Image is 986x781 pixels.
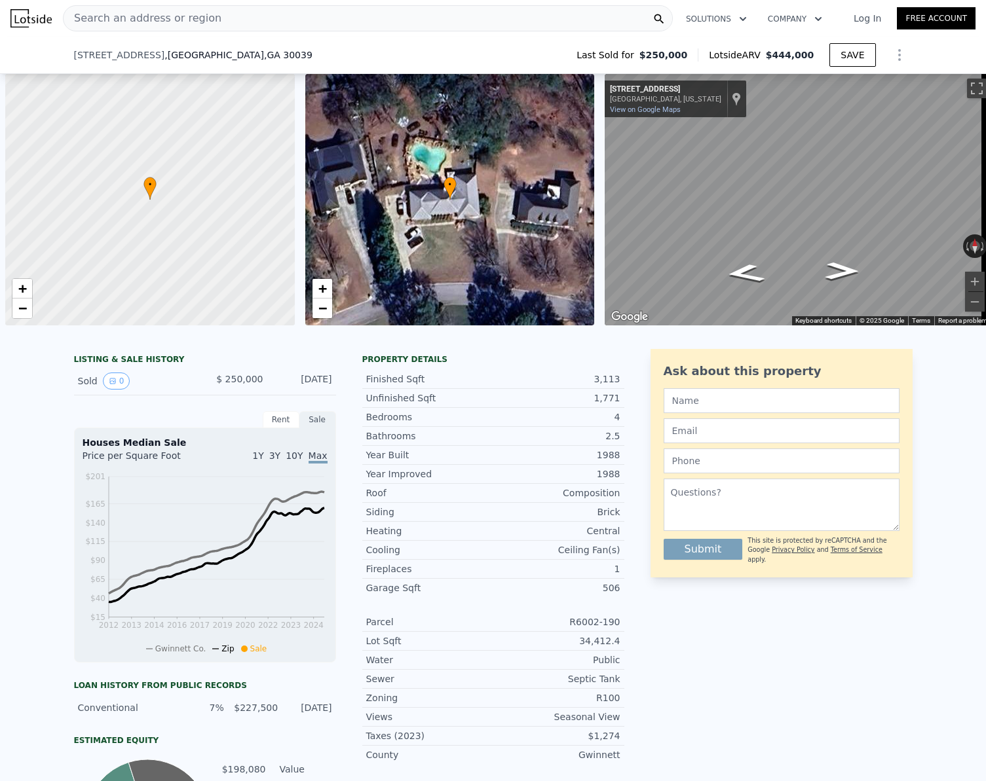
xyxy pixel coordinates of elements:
[366,524,493,537] div: Heating
[664,388,900,413] input: Name
[965,292,985,312] button: Zoom out
[178,701,223,714] div: 7%
[831,546,882,553] a: Terms of Service
[748,536,899,564] div: This site is protected by reCAPTCHA and the Google and apply.
[493,524,620,537] div: Central
[143,177,157,200] div: •
[493,691,620,704] div: R100
[85,518,105,528] tspan: $140
[78,701,170,714] div: Conventional
[493,429,620,443] div: 2.5
[886,42,913,68] button: Show Options
[963,234,970,258] button: Rotate counterclockwise
[757,7,833,31] button: Company
[664,418,900,443] input: Email
[772,546,814,553] a: Privacy Policy
[98,621,119,630] tspan: 2012
[493,391,620,405] div: 1,771
[493,410,620,424] div: 4
[493,543,620,556] div: Ceiling Fan(s)
[286,701,332,714] div: [DATE]
[12,299,32,318] a: Zoom out
[274,372,332,390] div: [DATE]
[493,710,620,723] div: Seasonal View
[83,449,205,470] div: Price per Square Foot
[10,9,52,27] img: Lotside
[366,543,493,556] div: Cooling
[493,672,620,685] div: Septic Tank
[610,105,681,114] a: View on Google Maps
[366,562,493,575] div: Fireplaces
[189,621,210,630] tspan: 2017
[313,299,332,318] a: Zoom out
[366,467,493,481] div: Year Improved
[90,594,105,603] tspan: $40
[366,710,493,723] div: Views
[164,48,313,62] span: , [GEOGRAPHIC_DATA]
[309,450,328,463] span: Max
[90,556,105,565] tspan: $90
[318,280,326,297] span: +
[280,621,301,630] tspan: 2023
[90,575,105,584] tspan: $65
[860,317,904,324] span: © 2025 Google
[366,691,493,704] div: Zoning
[257,621,278,630] tspan: 2022
[299,411,336,428] div: Sale
[664,362,900,380] div: Ask about this property
[235,621,256,630] tspan: 2020
[252,450,263,461] span: 1Y
[577,48,639,62] span: Last Sold for
[90,613,105,622] tspan: $15
[250,644,267,653] span: Sale
[85,537,105,546] tspan: $115
[74,735,336,746] div: Estimated Equity
[493,486,620,499] div: Composition
[493,748,620,761] div: Gwinnett
[286,450,303,461] span: 10Y
[493,634,620,647] div: 34,412.4
[829,43,875,67] button: SAVE
[74,680,336,691] div: Loan history from public records
[74,48,165,62] span: [STREET_ADDRESS]
[912,317,930,324] a: Terms (opens in new tab)
[965,272,985,291] button: Zoom in
[610,84,721,95] div: [STREET_ADDRESS]
[318,300,326,316] span: −
[85,472,105,481] tspan: $201
[232,701,278,714] div: $227,500
[303,621,324,630] tspan: 2024
[366,634,493,647] div: Lot Sqft
[493,467,620,481] div: 1988
[12,279,32,299] a: Zoom in
[493,729,620,742] div: $1,274
[897,7,976,29] a: Free Account
[493,372,620,386] div: 3,113
[216,374,263,384] span: $ 250,000
[221,762,267,776] td: $198,080
[708,259,782,287] path: Go West, Frankfurt Ct
[675,7,757,31] button: Solutions
[18,300,27,316] span: −
[64,10,221,26] span: Search an address or region
[811,258,873,283] path: Go East, Frankfurt Ct
[83,436,328,449] div: Houses Median Sale
[277,762,336,776] td: Value
[143,179,157,191] span: •
[18,280,27,297] span: +
[610,95,721,103] div: [GEOGRAPHIC_DATA], [US_STATE]
[269,450,280,461] span: 3Y
[493,505,620,518] div: Brick
[78,372,195,390] div: Sold
[221,644,234,653] span: Zip
[263,411,299,428] div: Rent
[444,179,457,191] span: •
[366,615,493,628] div: Parcel
[155,644,206,653] span: Gwinnett Co.
[366,653,493,666] div: Water
[493,581,620,594] div: 506
[366,581,493,594] div: Garage Sqft
[608,308,651,325] a: Open this area in Google Maps (opens a new window)
[144,621,164,630] tspan: 2014
[366,372,493,386] div: Finished Sqft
